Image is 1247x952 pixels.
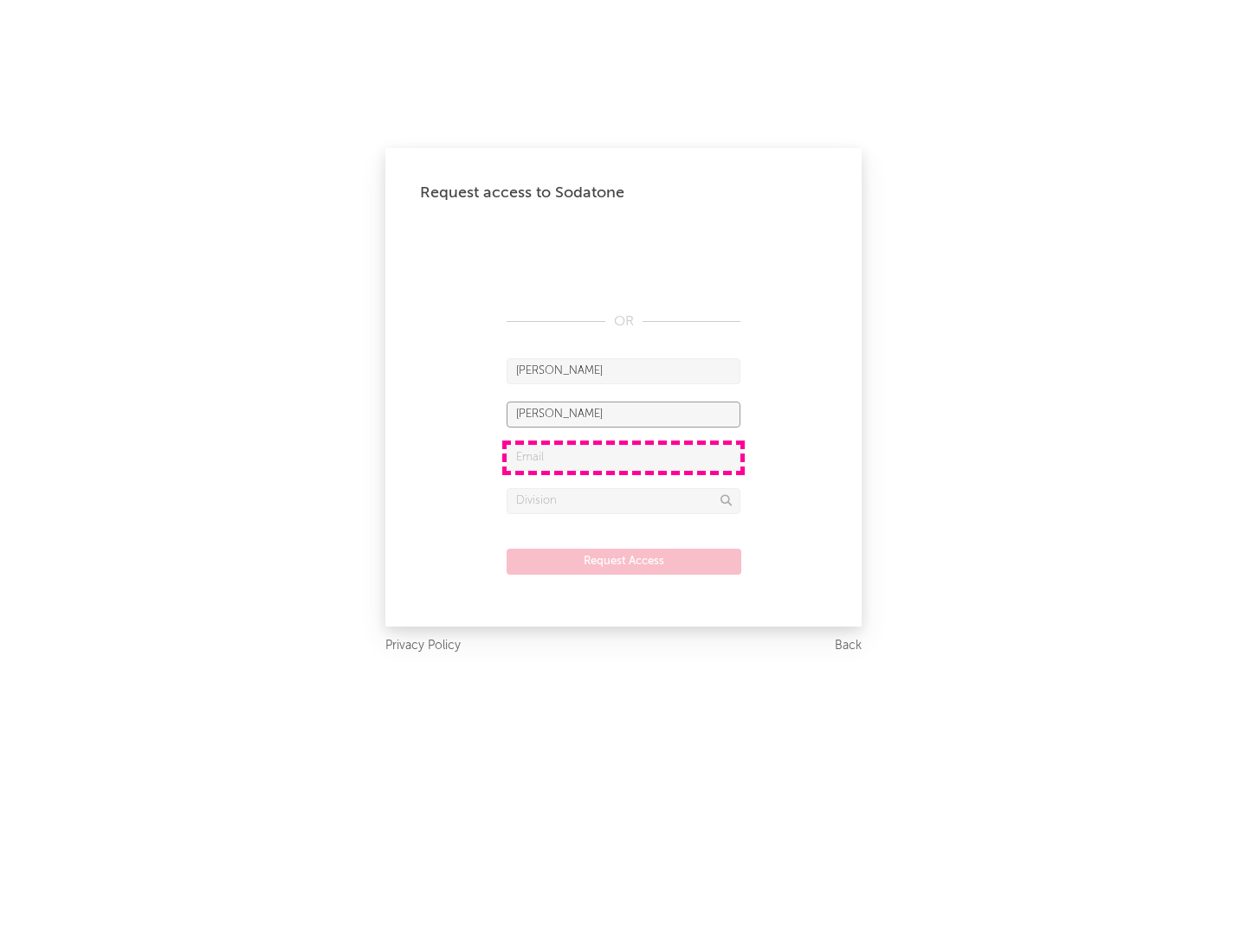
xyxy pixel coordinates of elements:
[507,358,740,384] input: First Name
[507,488,740,514] input: Division
[385,635,461,657] a: Privacy Policy
[835,635,862,657] a: Back
[507,402,740,428] input: Last Name
[507,549,741,575] button: Request Access
[507,312,740,332] div: OR
[507,445,740,471] input: Email
[420,183,827,203] div: Request access to Sodatone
